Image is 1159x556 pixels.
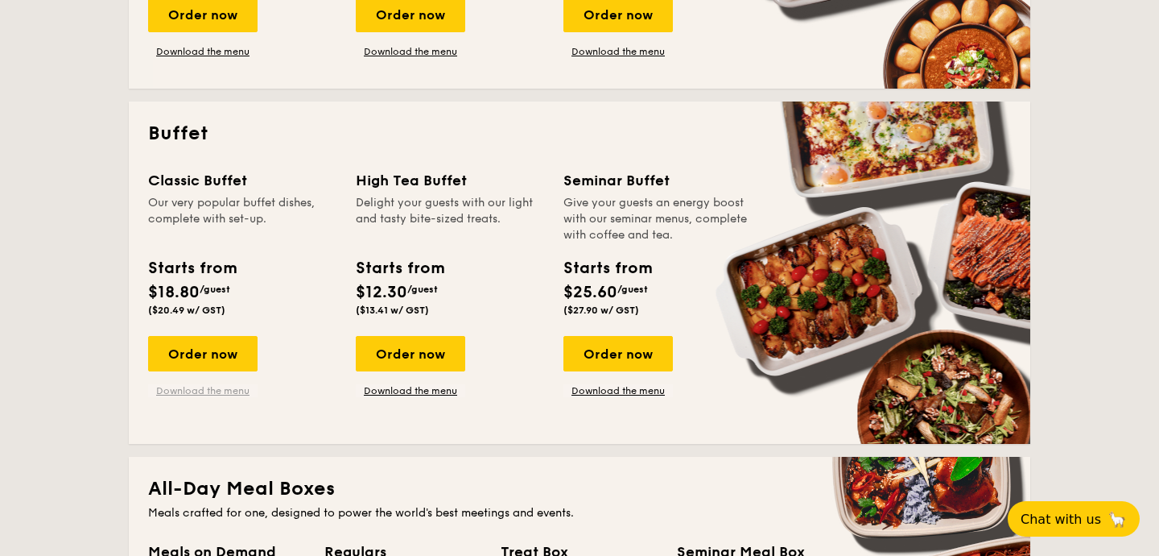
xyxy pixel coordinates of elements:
button: Chat with us🦙 [1008,501,1140,537]
h2: Buffet [148,121,1011,147]
div: High Tea Buffet [356,169,544,192]
div: Starts from [356,256,443,280]
span: ($20.49 w/ GST) [148,305,225,316]
span: $18.80 [148,283,200,302]
a: Download the menu [148,384,258,397]
span: 🦙 [1107,510,1127,529]
div: Order now [148,336,258,371]
div: Seminar Buffet [563,169,752,192]
div: Classic Buffet [148,169,336,192]
span: /guest [617,284,648,295]
div: Delight your guests with our light and tasty bite-sized treats. [356,195,544,243]
span: $25.60 [563,283,617,302]
div: Starts from [563,256,651,280]
div: Meals crafted for one, designed to power the world's best meetings and events. [148,505,1011,521]
div: Our very popular buffet dishes, complete with set-up. [148,195,336,243]
span: ($27.90 w/ GST) [563,305,639,316]
div: Give your guests an energy boost with our seminar menus, complete with coffee and tea. [563,195,752,243]
a: Download the menu [563,384,673,397]
span: $12.30 [356,283,407,302]
a: Download the menu [356,384,465,397]
a: Download the menu [148,45,258,58]
span: Chat with us [1021,512,1101,527]
a: Download the menu [563,45,673,58]
span: /guest [407,284,438,295]
div: Order now [356,336,465,371]
div: Starts from [148,256,236,280]
div: Order now [563,336,673,371]
span: ($13.41 w/ GST) [356,305,429,316]
span: /guest [200,284,230,295]
h2: All-Day Meal Boxes [148,476,1011,502]
a: Download the menu [356,45,465,58]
